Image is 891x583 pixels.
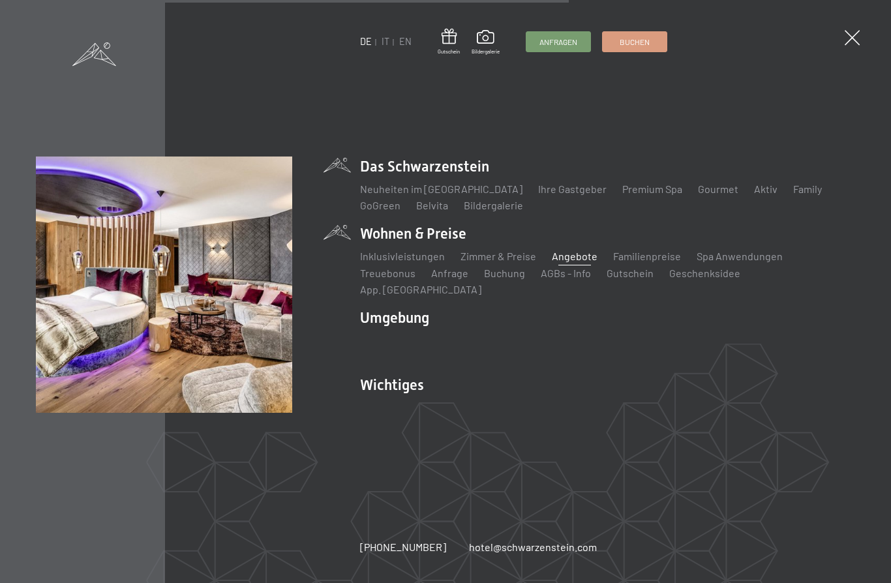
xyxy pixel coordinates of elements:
[438,48,460,55] span: Gutschein
[382,36,389,47] a: IT
[607,267,654,279] a: Gutschein
[469,540,597,554] a: hotel@schwarzenstein.com
[698,183,738,195] a: Gourmet
[526,32,590,52] a: Anfragen
[360,267,415,279] a: Treuebonus
[399,36,412,47] a: EN
[539,37,577,48] span: Anfragen
[697,250,783,262] a: Spa Anwendungen
[538,183,607,195] a: Ihre Gastgeber
[438,29,460,55] a: Gutschein
[360,36,372,47] a: DE
[461,250,536,262] a: Zimmer & Preise
[620,37,650,48] span: Buchen
[484,267,525,279] a: Buchung
[360,199,400,211] a: GoGreen
[622,183,682,195] a: Premium Spa
[472,30,500,55] a: Bildergalerie
[360,541,446,553] span: [PHONE_NUMBER]
[541,267,591,279] a: AGBs - Info
[669,267,740,279] a: Geschenksidee
[416,199,448,211] a: Belvita
[360,540,446,554] a: [PHONE_NUMBER]
[552,250,597,262] a: Angebote
[472,48,500,55] span: Bildergalerie
[464,199,523,211] a: Bildergalerie
[360,283,481,295] a: App. [GEOGRAPHIC_DATA]
[603,32,667,52] a: Buchen
[613,250,681,262] a: Familienpreise
[360,183,522,195] a: Neuheiten im [GEOGRAPHIC_DATA]
[793,183,822,195] a: Family
[360,250,445,262] a: Inklusivleistungen
[431,267,468,279] a: Anfrage
[754,183,778,195] a: Aktiv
